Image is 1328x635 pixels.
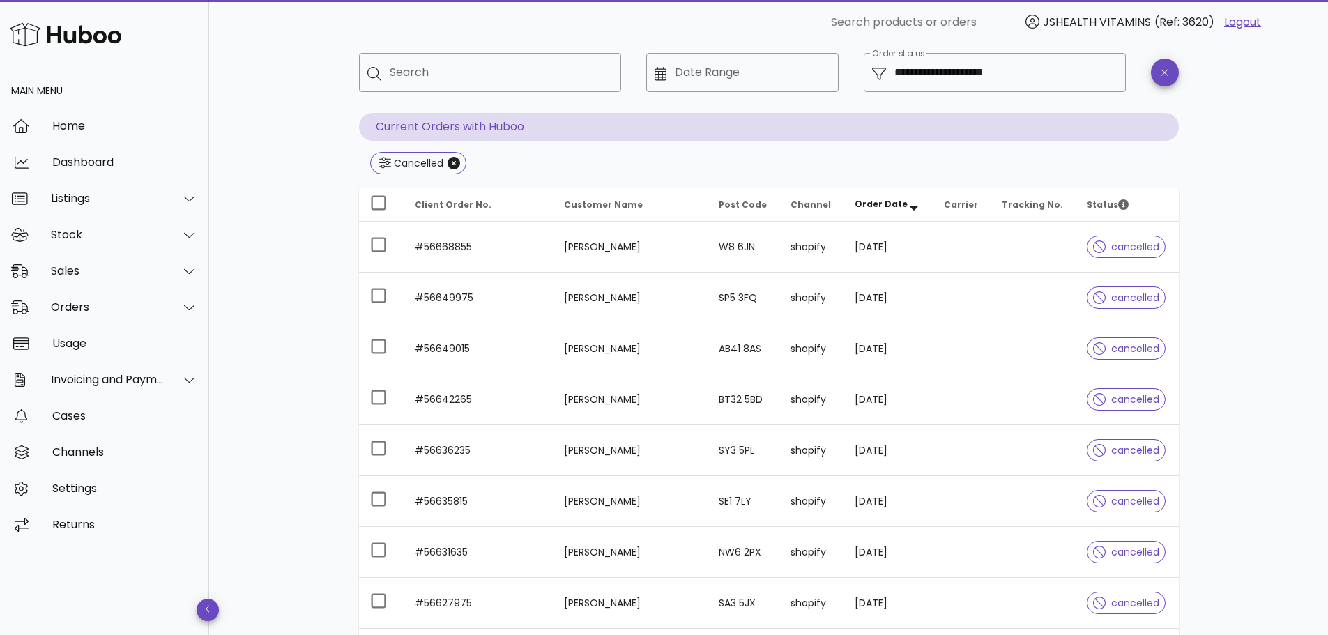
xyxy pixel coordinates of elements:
[844,527,933,578] td: [DATE]
[1154,14,1214,30] span: (Ref: 3620)
[1093,598,1159,608] span: cancelled
[52,119,198,132] div: Home
[708,323,779,374] td: AB41 8AS
[844,188,933,222] th: Order Date: Sorted descending. Activate to remove sorting.
[779,323,844,374] td: shopify
[844,578,933,629] td: [DATE]
[52,409,198,422] div: Cases
[564,199,643,211] span: Customer Name
[708,527,779,578] td: NW6 2PX
[991,188,1076,222] th: Tracking No.
[1087,199,1129,211] span: Status
[404,578,553,629] td: #56627975
[1002,199,1063,211] span: Tracking No.
[52,445,198,459] div: Channels
[52,155,198,169] div: Dashboard
[779,273,844,323] td: shopify
[791,199,831,211] span: Channel
[1093,496,1159,506] span: cancelled
[404,273,553,323] td: #56649975
[779,578,844,629] td: shopify
[779,374,844,425] td: shopify
[708,273,779,323] td: SP5 3FQ
[1093,293,1159,303] span: cancelled
[404,222,553,273] td: #56668855
[51,264,165,277] div: Sales
[391,156,443,170] div: Cancelled
[1224,14,1261,31] a: Logout
[51,192,165,205] div: Listings
[51,300,165,314] div: Orders
[553,578,708,629] td: [PERSON_NAME]
[872,49,924,59] label: Order status
[404,188,553,222] th: Client Order No.
[51,228,165,241] div: Stock
[404,527,553,578] td: #56631635
[708,188,779,222] th: Post Code
[404,374,553,425] td: #56642265
[10,20,121,49] img: Huboo Logo
[779,527,844,578] td: shopify
[1093,395,1159,404] span: cancelled
[933,188,991,222] th: Carrier
[51,373,165,386] div: Invoicing and Payments
[52,337,198,350] div: Usage
[779,425,844,476] td: shopify
[404,476,553,527] td: #56635815
[1093,344,1159,353] span: cancelled
[415,199,491,211] span: Client Order No.
[52,482,198,495] div: Settings
[719,199,767,211] span: Post Code
[553,374,708,425] td: [PERSON_NAME]
[708,425,779,476] td: SY3 5PL
[553,188,708,222] th: Customer Name
[844,425,933,476] td: [DATE]
[708,476,779,527] td: SE1 7LY
[52,518,198,531] div: Returns
[359,113,1179,141] p: Current Orders with Huboo
[708,578,779,629] td: SA3 5JX
[855,198,908,210] span: Order Date
[553,476,708,527] td: [PERSON_NAME]
[844,222,933,273] td: [DATE]
[404,323,553,374] td: #56649015
[844,374,933,425] td: [DATE]
[844,476,933,527] td: [DATE]
[553,527,708,578] td: [PERSON_NAME]
[1043,14,1151,30] span: JSHEALTH VITAMINS
[1076,188,1178,222] th: Status
[708,222,779,273] td: W8 6JN
[404,425,553,476] td: #56636235
[844,273,933,323] td: [DATE]
[1093,445,1159,455] span: cancelled
[553,425,708,476] td: [PERSON_NAME]
[553,323,708,374] td: [PERSON_NAME]
[779,188,844,222] th: Channel
[553,273,708,323] td: [PERSON_NAME]
[448,157,460,169] button: Close
[708,374,779,425] td: BT32 5BD
[844,323,933,374] td: [DATE]
[779,476,844,527] td: shopify
[1093,547,1159,557] span: cancelled
[553,222,708,273] td: [PERSON_NAME]
[779,222,844,273] td: shopify
[944,199,978,211] span: Carrier
[1093,242,1159,252] span: cancelled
